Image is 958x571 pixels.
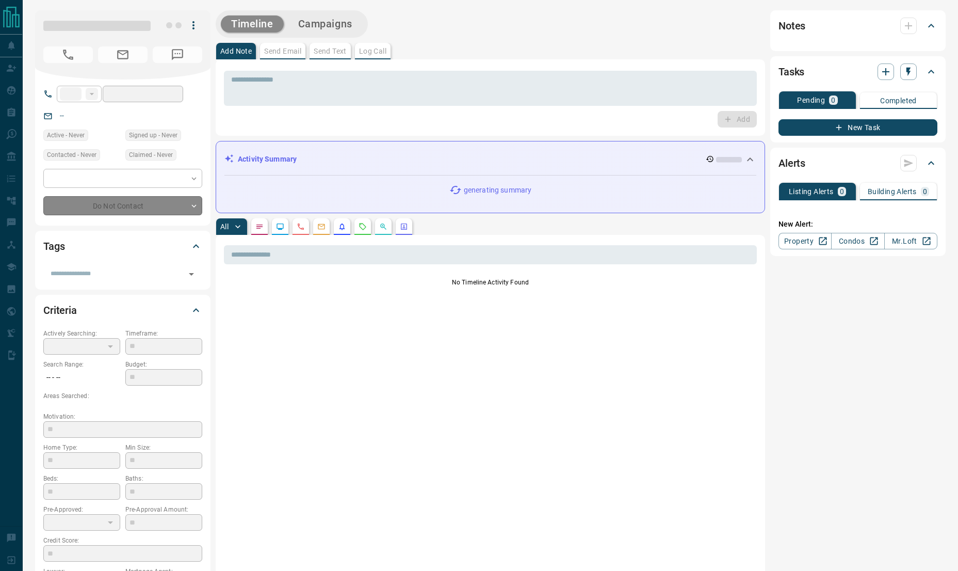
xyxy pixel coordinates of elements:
p: Min Size: [125,443,202,452]
p: 0 [831,97,835,104]
p: Search Range: [43,360,120,369]
p: Budget: [125,360,202,369]
p: Pending [797,97,825,104]
svg: Opportunities [379,223,387,231]
button: Timeline [221,15,284,33]
div: Alerts [778,151,937,176]
svg: Notes [255,223,264,231]
svg: Calls [297,223,305,231]
p: 0 [840,188,844,195]
span: No Email [98,46,148,63]
p: Listing Alerts [789,188,834,195]
h2: Criteria [43,302,77,319]
h2: Tags [43,238,64,255]
svg: Agent Actions [400,223,408,231]
p: Timeframe: [125,329,202,338]
p: Motivation: [43,412,202,421]
svg: Lead Browsing Activity [276,223,284,231]
p: All [220,223,229,230]
button: Campaigns [288,15,363,33]
p: No Timeline Activity Found [224,278,757,287]
p: Credit Score: [43,536,202,545]
svg: Listing Alerts [338,223,346,231]
span: No Number [43,46,93,63]
p: Baths: [125,474,202,483]
a: -- [60,112,64,120]
p: Completed [880,97,917,104]
p: Home Type: [43,443,120,452]
svg: Emails [317,223,326,231]
h2: Tasks [778,64,804,80]
span: Signed up - Never [129,130,177,140]
h2: Alerts [778,155,805,171]
button: New Task [778,119,937,136]
h2: Notes [778,18,805,34]
div: Tags [43,234,202,259]
p: Beds: [43,474,120,483]
a: Mr.Loft [884,233,937,249]
p: Actively Searching: [43,329,120,338]
span: Active - Never [47,130,85,140]
span: Contacted - Never [47,150,96,160]
div: Activity Summary [224,150,756,169]
p: Areas Searched: [43,391,202,401]
div: Tasks [778,59,937,84]
div: Notes [778,13,937,38]
a: Property [778,233,832,249]
svg: Requests [359,223,367,231]
div: Do Not Contact [43,196,202,215]
div: Criteria [43,298,202,323]
p: generating summary [464,185,531,196]
p: -- - -- [43,369,120,386]
p: Add Note [220,47,252,55]
p: Activity Summary [238,154,297,165]
p: Pre-Approval Amount: [125,505,202,514]
button: Open [184,267,199,281]
a: Condos [831,233,884,249]
p: 0 [923,188,927,195]
p: Building Alerts [868,188,917,195]
span: Claimed - Never [129,150,173,160]
p: New Alert: [778,219,937,230]
p: Pre-Approved: [43,505,120,514]
span: No Number [153,46,202,63]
